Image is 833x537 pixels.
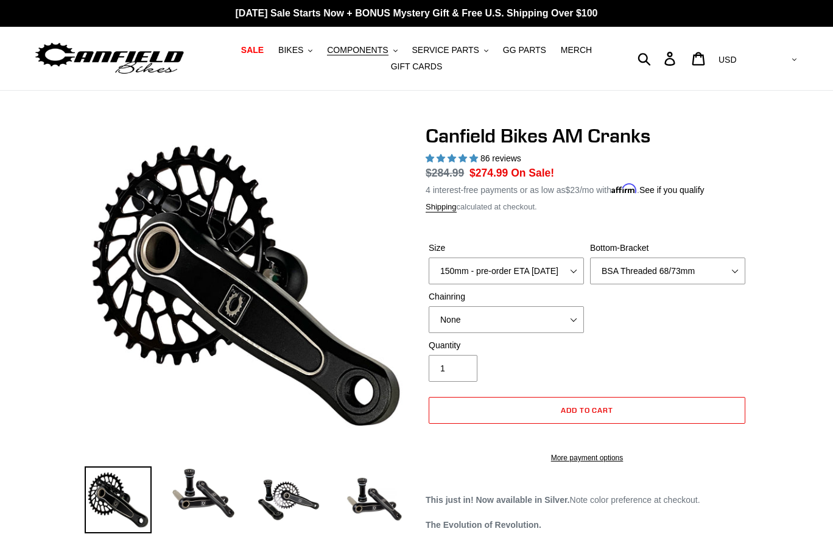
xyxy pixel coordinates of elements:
button: SERVICE PARTS [406,42,494,58]
span: GIFT CARDS [391,61,443,72]
label: Bottom-Bracket [590,242,745,254]
strong: This just in! Now available in Silver. [426,495,570,505]
span: COMPONENTS [327,45,388,55]
span: 86 reviews [480,153,521,163]
img: Load image into Gallery viewer, Canfield Bikes AM Cranks [85,466,152,533]
span: GG PARTS [503,45,546,55]
img: Load image into Gallery viewer, Canfield Cranks [170,466,237,520]
a: GIFT CARDS [385,58,449,75]
p: Note color preference at checkout. [426,494,748,507]
label: Chainring [429,290,584,303]
s: $284.99 [426,167,464,179]
span: 4.97 stars [426,153,480,163]
p: 4 interest-free payments or as low as /mo with . [426,181,705,197]
a: GG PARTS [497,42,552,58]
span: SERVICE PARTS [412,45,479,55]
button: COMPONENTS [321,42,403,58]
a: SALE [235,42,270,58]
label: Size [429,242,584,254]
a: Shipping [426,202,457,212]
button: Add to cart [429,397,745,424]
a: More payment options [429,452,745,463]
span: MERCH [561,45,592,55]
label: Quantity [429,339,584,352]
img: Load image into Gallery viewer, Canfield Bikes AM Cranks [255,466,322,533]
h1: Canfield Bikes AM Cranks [426,124,748,147]
strong: The Evolution of Revolution. [426,520,541,530]
button: BIKES [272,42,318,58]
span: $23 [566,185,580,195]
span: $274.99 [469,167,508,179]
span: SALE [241,45,264,55]
span: On Sale! [511,165,554,181]
img: Load image into Gallery viewer, CANFIELD-AM_DH-CRANKS [340,466,407,533]
span: BIKES [278,45,303,55]
img: Canfield Bikes [33,40,186,78]
span: Affirm [611,183,637,194]
span: Add to cart [561,405,614,415]
a: MERCH [555,42,598,58]
div: calculated at checkout. [426,201,748,213]
a: See if you qualify - Learn more about Affirm Financing (opens in modal) [639,185,705,195]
